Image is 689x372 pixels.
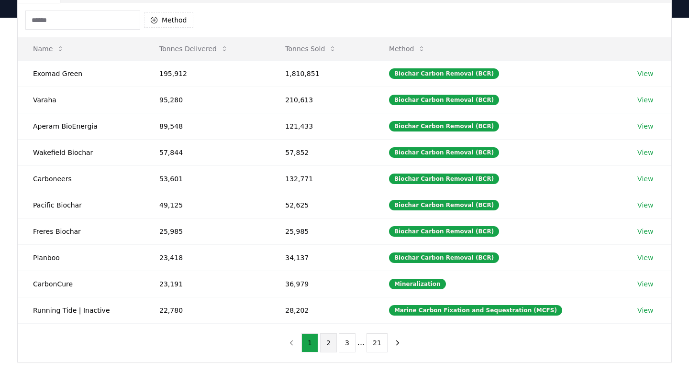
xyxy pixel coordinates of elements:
[339,333,356,352] button: 3
[144,60,270,87] td: 195,912
[25,39,72,58] button: Name
[637,253,653,263] a: View
[389,200,499,210] div: Biochar Carbon Removal (BCR)
[144,113,270,139] td: 89,548
[18,139,144,165] td: Wakefield Biochar
[637,148,653,157] a: View
[18,297,144,323] td: Running Tide | Inactive
[270,244,374,271] td: 34,137
[389,226,499,237] div: Biochar Carbon Removal (BCR)
[389,174,499,184] div: Biochar Carbon Removal (BCR)
[389,333,406,352] button: next page
[144,244,270,271] td: 23,418
[18,244,144,271] td: Planboo
[278,39,344,58] button: Tonnes Sold
[389,95,499,105] div: Biochar Carbon Removal (BCR)
[144,218,270,244] td: 25,985
[144,165,270,192] td: 53,601
[389,121,499,131] div: Biochar Carbon Removal (BCR)
[270,139,374,165] td: 57,852
[637,174,653,184] a: View
[389,68,499,79] div: Biochar Carbon Removal (BCR)
[144,297,270,323] td: 22,780
[144,139,270,165] td: 57,844
[18,192,144,218] td: Pacific Biochar
[389,305,562,316] div: Marine Carbon Fixation and Sequestration (MCFS)
[18,165,144,192] td: Carboneers
[18,60,144,87] td: Exomad Green
[357,337,365,349] li: ...
[144,271,270,297] td: 23,191
[270,113,374,139] td: 121,433
[637,227,653,236] a: View
[637,279,653,289] a: View
[18,87,144,113] td: Varaha
[637,306,653,315] a: View
[637,95,653,105] a: View
[152,39,236,58] button: Tonnes Delivered
[367,333,388,352] button: 21
[270,165,374,192] td: 132,771
[270,218,374,244] td: 25,985
[18,271,144,297] td: CarbonCure
[389,252,499,263] div: Biochar Carbon Removal (BCR)
[389,147,499,158] div: Biochar Carbon Removal (BCR)
[270,297,374,323] td: 28,202
[144,87,270,113] td: 95,280
[270,87,374,113] td: 210,613
[18,218,144,244] td: Freres Biochar
[637,121,653,131] a: View
[18,113,144,139] td: Aperam BioEnergia
[637,69,653,78] a: View
[637,200,653,210] a: View
[381,39,433,58] button: Method
[270,60,374,87] td: 1,810,851
[270,271,374,297] td: 36,979
[270,192,374,218] td: 52,625
[320,333,337,352] button: 2
[389,279,446,289] div: Mineralization
[144,12,193,28] button: Method
[144,192,270,218] td: 49,125
[301,333,318,352] button: 1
